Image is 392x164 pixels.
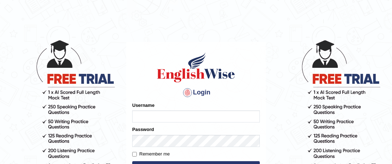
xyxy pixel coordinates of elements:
label: Password [132,126,154,133]
label: Remember me [132,151,170,158]
h4: Login [132,87,260,98]
input: Remember me [132,152,137,157]
img: Logo of English Wise sign in for intelligent practice with AI [156,51,236,83]
label: Username [132,102,155,109]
